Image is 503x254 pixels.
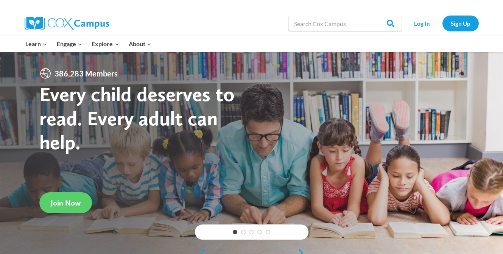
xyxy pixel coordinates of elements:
[39,82,235,154] strong: Every child deserves to read. Every adult can help.
[288,16,402,31] input: Search Cox Campus
[57,39,82,49] span: Engage
[129,39,151,49] span: About
[233,230,237,234] a: 1
[442,16,479,31] a: Sign Up
[21,36,156,52] nav: Primary Navigation
[241,230,246,234] a: 2
[406,16,479,31] nav: Secondary Navigation
[25,39,47,49] span: Learn
[51,198,81,207] span: Join Now
[257,230,262,234] a: 4
[406,16,439,31] a: Log In
[249,230,254,234] a: 3
[51,67,121,79] span: 386,283 Members
[25,17,109,30] img: Cox Campus
[39,192,92,213] a: Join Now
[266,230,270,234] a: 5
[92,39,119,49] span: Explore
